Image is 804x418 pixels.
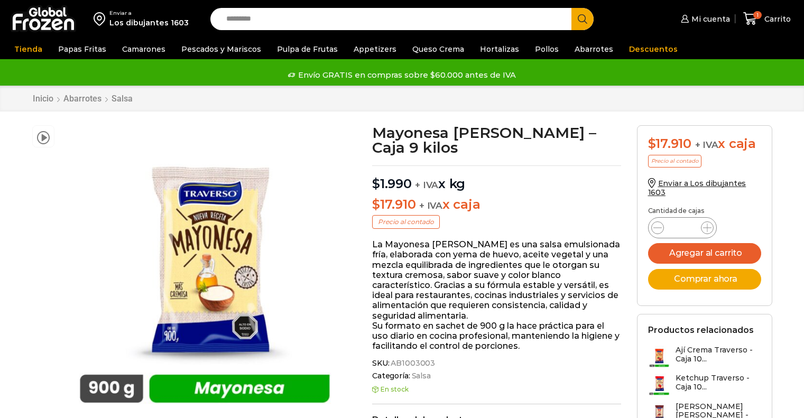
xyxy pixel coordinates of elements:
p: x caja [372,197,621,212]
h2: Productos relacionados [648,325,754,335]
div: x caja [648,136,761,152]
span: AB1003003 [389,359,435,368]
p: Precio al contado [648,155,701,168]
span: 1 [753,11,762,20]
span: Carrito [762,14,791,24]
span: + IVA [695,140,718,150]
a: Pulpa de Frutas [272,39,343,59]
span: + IVA [419,200,442,211]
button: Agregar al carrito [648,243,761,264]
p: La Mayonesa [PERSON_NAME] es una salsa emulsionada fría, elaborada con yema de huevo, aceite vege... [372,239,621,351]
p: Precio al contado [372,215,440,229]
a: Ají Crema Traverso - Caja 10... [648,346,761,368]
span: + IVA [415,180,438,190]
bdi: 17.910 [648,136,691,151]
h3: Ketchup Traverso - Caja 10... [676,374,761,392]
a: Descuentos [624,39,683,59]
a: Tienda [9,39,48,59]
p: x kg [372,165,621,192]
h3: Ají Crema Traverso - Caja 10... [676,346,761,364]
a: Abarrotes [569,39,618,59]
div: Enviar a [109,10,189,17]
img: address-field-icon.svg [94,10,109,27]
a: Abarrotes [63,94,102,104]
input: Product quantity [672,220,692,235]
a: 1 Carrito [741,6,793,31]
a: Appetizers [348,39,402,59]
a: Pescados y Mariscos [176,39,266,59]
span: $ [372,176,380,191]
h1: Mayonesa [PERSON_NAME] – Caja 9 kilos [372,125,621,155]
a: Camarones [117,39,171,59]
a: Hortalizas [475,39,524,59]
p: En stock [372,386,621,393]
span: $ [372,197,380,212]
bdi: 17.910 [372,197,415,212]
button: Comprar ahora [648,269,761,290]
a: Ketchup Traverso - Caja 10... [648,374,761,396]
a: Salsa [410,371,431,380]
div: Los dibujantes 1603 [109,17,189,28]
span: $ [648,136,656,151]
a: Papas Fritas [53,39,112,59]
nav: Breadcrumb [32,94,133,104]
p: Cantidad de cajas [648,207,761,215]
img: mayonesa traverso [60,125,350,415]
a: Mi cuenta [678,8,730,30]
a: Pollos [530,39,564,59]
span: SKU: [372,359,621,368]
button: Search button [571,8,594,30]
span: Categoría: [372,371,621,380]
a: Inicio [32,94,54,104]
span: Mi cuenta [689,14,730,24]
bdi: 1.990 [372,176,412,191]
a: Enviar a Los dibujantes 1603 [648,179,746,197]
a: Salsa [111,94,133,104]
a: Queso Crema [407,39,469,59]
